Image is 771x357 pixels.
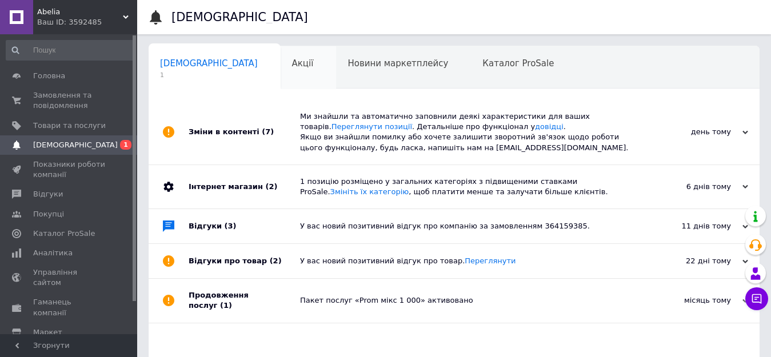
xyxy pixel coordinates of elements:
span: Товари та послуги [33,121,106,131]
div: 1 позицію розміщено у загальних категоріях з підвищеними ставками ProSale. , щоб платити менше та... [300,177,634,197]
div: У вас новий позитивний відгук про компанію за замовленням 364159385. [300,221,634,231]
span: (2) [265,182,277,191]
div: Відгуки про товар [189,244,300,278]
input: Пошук [6,40,135,61]
span: Замовлення та повідомлення [33,90,106,111]
div: Пакет послуг «Prom мікс 1 000» активовано [300,295,634,306]
div: день тому [634,127,748,137]
div: 6 днів тому [634,182,748,192]
span: (1) [220,301,232,310]
a: Змініть їх категорію [330,187,409,196]
span: Abelia [37,7,123,17]
span: [DEMOGRAPHIC_DATA] [33,140,118,150]
span: Акції [292,58,314,69]
span: [DEMOGRAPHIC_DATA] [160,58,258,69]
div: місяць тому [634,295,748,306]
span: Гаманець компанії [33,297,106,318]
a: Переглянути [465,256,516,265]
span: Показники роботи компанії [33,159,106,180]
span: Управління сайтом [33,267,106,288]
span: Покупці [33,209,64,219]
span: Маркет [33,327,62,338]
button: Чат з покупцем [745,287,768,310]
div: Ваш ID: 3592485 [37,17,137,27]
span: (3) [225,222,237,230]
div: Ми знайшли та автоматично заповнили деякі характеристики для ваших товарів. . Детальніше про функ... [300,111,634,153]
span: Аналітика [33,248,73,258]
h1: [DEMOGRAPHIC_DATA] [171,10,308,24]
span: (7) [262,127,274,136]
span: Каталог ProSale [33,228,95,239]
span: Новини маркетплейсу [347,58,448,69]
span: (2) [270,256,282,265]
div: 11 днів тому [634,221,748,231]
span: Головна [33,71,65,81]
div: Інтернет магазин [189,165,300,208]
div: Продовження послуг [189,279,300,322]
span: 1 [160,71,258,79]
div: 22 дні тому [634,256,748,266]
span: Відгуки [33,189,63,199]
a: довідці [535,122,564,131]
div: У вас новий позитивний відгук про товар. [300,256,634,266]
div: Відгуки [189,209,300,243]
span: 1 [120,140,131,150]
div: Зміни в контенті [189,100,300,165]
span: Каталог ProSale [482,58,554,69]
a: Переглянути позиції [331,122,412,131]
